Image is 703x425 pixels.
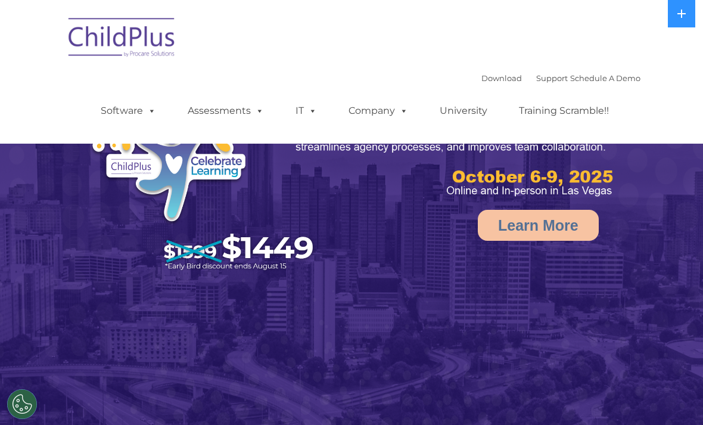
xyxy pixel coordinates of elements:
a: Company [337,99,420,123]
a: Assessments [176,99,276,123]
a: Schedule A Demo [570,73,640,83]
img: ChildPlus by Procare Solutions [63,10,182,69]
a: University [428,99,499,123]
a: Software [89,99,168,123]
font: | [481,73,640,83]
a: Support [536,73,568,83]
button: Cookies Settings [7,389,37,419]
a: Download [481,73,522,83]
a: Training Scramble!! [507,99,621,123]
a: IT [284,99,329,123]
a: Learn More [478,210,599,241]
